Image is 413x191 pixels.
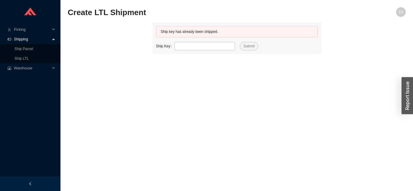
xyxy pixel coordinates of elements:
h2: Create LTL Shipment [68,7,321,18]
span: Shipping [14,34,50,44]
span: left [28,182,32,186]
span: Picking [14,25,50,34]
button: Submit [240,42,258,50]
label: Ship Key [156,42,174,50]
a: Ship Parcel [15,47,33,51]
span: ZS [398,7,403,17]
div: Ship key has already been shipped. [161,29,313,35]
span: Warehouse [14,63,50,73]
a: Ship LTL [15,56,29,61]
